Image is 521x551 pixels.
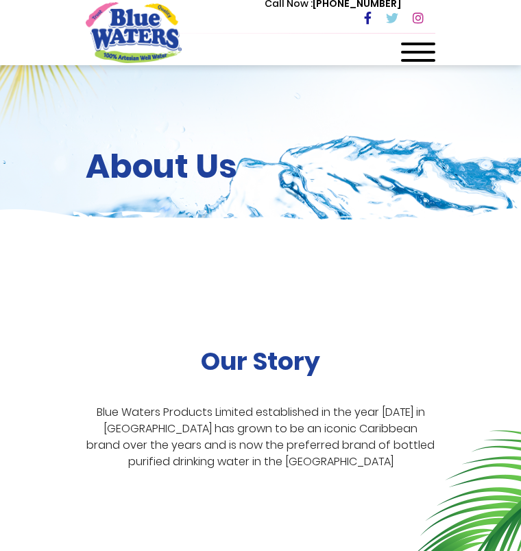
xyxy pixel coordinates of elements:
[86,404,435,470] p: Blue Waters Products Limited established in the year [DATE] in [GEOGRAPHIC_DATA] has grown to be ...
[201,347,320,376] h2: Our Story
[86,2,182,62] a: store logo
[86,147,435,187] h2: About Us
